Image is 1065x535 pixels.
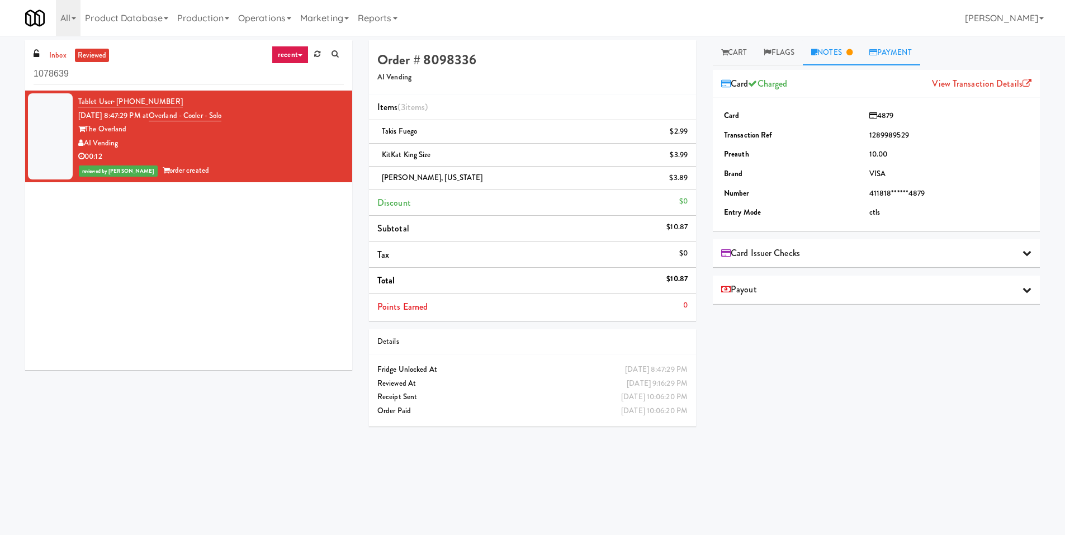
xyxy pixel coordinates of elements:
span: Points Earned [377,300,428,313]
span: KitKat King Size [382,149,431,160]
a: Notes [803,40,861,65]
div: $0 [679,195,688,209]
div: [DATE] 8:47:29 PM [625,363,688,377]
div: $10.87 [666,272,688,286]
span: [DATE] 8:47:29 PM at [78,110,149,121]
span: Card [721,75,787,92]
a: Tablet User· [PHONE_NUMBER] [78,96,183,107]
span: Subtotal [377,222,409,235]
img: Micromart [25,8,45,28]
td: Number [721,184,867,203]
ng-pluralize: items [405,101,425,113]
td: Transaction Ref [721,126,867,145]
a: recent [272,46,309,64]
div: [DATE] 9:16:29 PM [627,377,688,391]
span: Charged [748,77,787,90]
div: [DATE] 10:06:20 PM [621,404,688,418]
a: Payment [861,40,920,65]
span: order created [163,165,209,176]
td: Brand [721,164,867,184]
span: Total [377,274,395,287]
div: The Overland [78,122,344,136]
div: Order Paid [377,404,688,418]
li: Tablet User· [PHONE_NUMBER][DATE] 8:47:29 PM atOverland - Cooler - SoloThe OverlandAI Vending00:1... [25,91,352,182]
a: Overland - Cooler - Solo [149,110,221,121]
td: VISA [867,164,1031,184]
a: inbox [46,49,69,63]
span: (3 ) [397,101,428,113]
a: View Transaction Details [932,77,1031,90]
a: Cart [713,40,756,65]
span: Tax [377,248,389,261]
div: $3.89 [669,171,688,185]
div: $0 [679,247,688,261]
div: AI Vending [78,136,344,150]
div: $10.87 [666,220,688,234]
div: Reviewed At [377,377,688,391]
td: Card [721,106,867,126]
div: Fridge Unlocked At [377,363,688,377]
a: Flags [755,40,803,65]
h5: AI Vending [377,73,688,82]
div: 00:12 [78,150,344,164]
div: 0 [683,299,688,313]
h4: Order # 8098336 [377,53,688,67]
span: Discount [377,196,411,209]
div: $3.99 [670,148,688,162]
span: 4879 [869,110,894,121]
td: ctls [867,203,1031,222]
span: Card Issuer Checks [721,245,800,262]
div: [DATE] 10:06:20 PM [621,390,688,404]
span: Items [377,101,428,113]
div: Details [377,335,688,349]
div: Receipt Sent [377,390,688,404]
div: Payout [713,276,1040,304]
div: Card Issuer Checks [713,239,1040,268]
span: Payout [721,281,757,298]
td: 1289989529 [867,126,1031,145]
span: [PERSON_NAME], [US_STATE] [382,172,483,183]
td: Entry Mode [721,203,867,222]
td: 10.00 [867,145,1031,164]
span: Takis Fuego [382,126,417,136]
span: · [PHONE_NUMBER] [113,96,183,107]
span: reviewed by [PERSON_NAME] [79,165,158,177]
div: $2.99 [670,125,688,139]
input: Search vision orders [34,64,344,84]
td: Preauth [721,145,867,164]
a: reviewed [75,49,110,63]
